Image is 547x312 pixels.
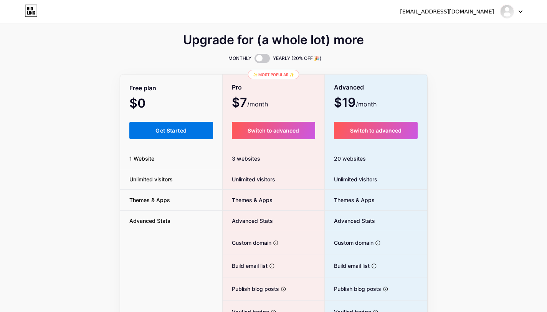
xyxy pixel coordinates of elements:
[223,175,275,183] span: Unlimited visitors
[223,239,271,247] span: Custom domain
[400,8,494,16] div: [EMAIL_ADDRESS][DOMAIN_NAME]
[183,35,364,45] span: Upgrade for (a whole lot) more
[129,122,213,139] button: Get Started
[120,196,179,204] span: Themes & Apps
[334,98,377,109] span: $19
[350,127,402,134] span: Switch to advanced
[223,262,268,270] span: Build email list
[248,70,299,79] div: ✨ Most popular ✨
[325,285,381,293] span: Publish blog posts
[232,98,268,109] span: $7
[223,148,324,169] div: 3 websites
[500,4,514,19] img: swarnim15
[325,239,373,247] span: Custom domain
[223,285,279,293] span: Publish blog posts
[273,55,322,62] span: YEARLY (20% OFF 🎉)
[325,217,375,225] span: Advanced Stats
[247,100,268,109] span: /month
[129,99,166,110] span: $0
[120,154,164,163] span: 1 Website
[223,196,273,204] span: Themes & Apps
[325,262,370,270] span: Build email list
[325,175,377,183] span: Unlimited visitors
[356,100,377,109] span: /month
[228,55,251,62] span: MONTHLY
[325,196,375,204] span: Themes & Apps
[248,127,299,134] span: Switch to advanced
[120,217,180,225] span: Advanced Stats
[232,81,242,94] span: Pro
[129,81,156,95] span: Free plan
[120,175,182,183] span: Unlimited visitors
[334,122,418,139] button: Switch to advanced
[232,122,315,139] button: Switch to advanced
[325,148,427,169] div: 20 websites
[334,81,364,94] span: Advanced
[223,217,273,225] span: Advanced Stats
[155,127,187,134] span: Get Started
